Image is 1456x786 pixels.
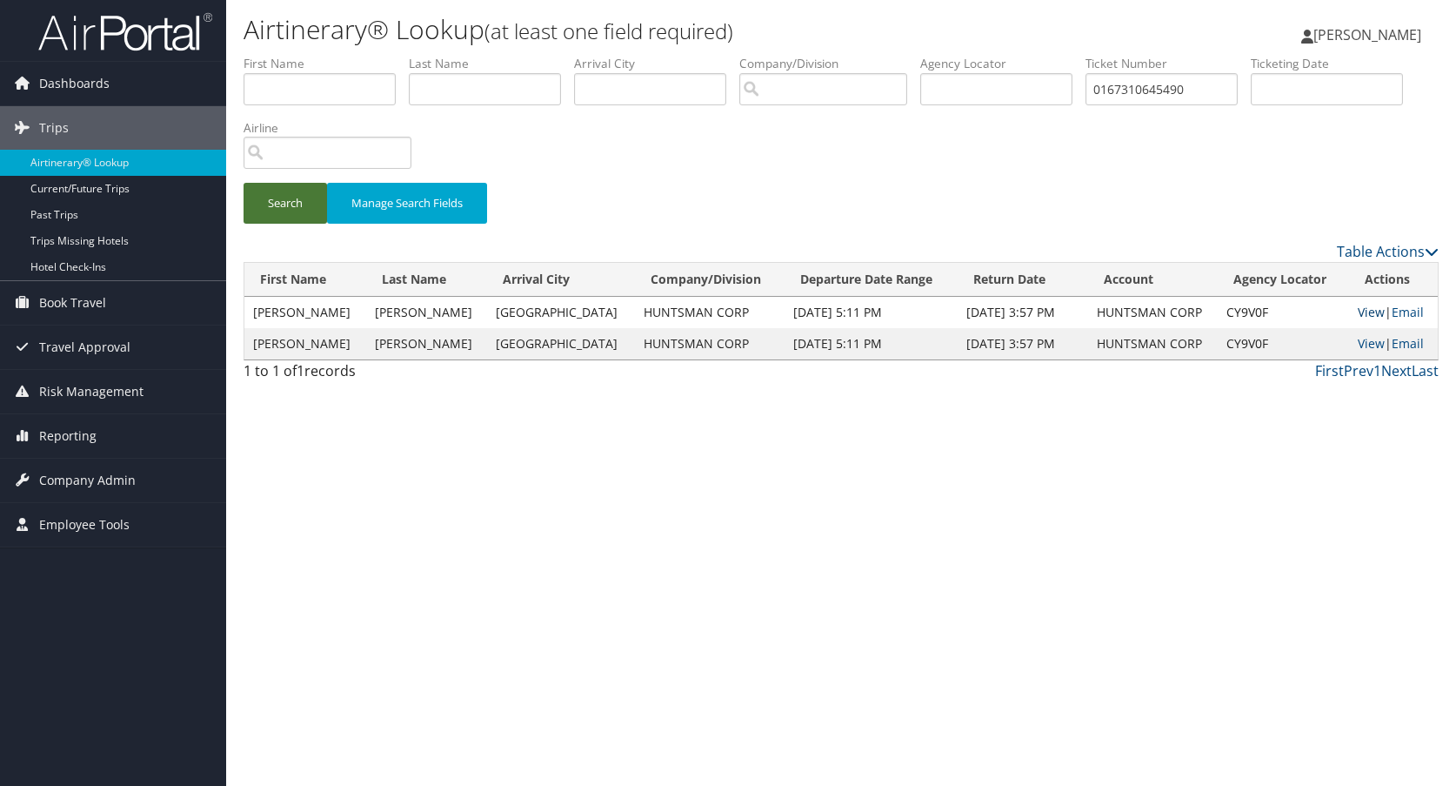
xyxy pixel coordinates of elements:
span: Trips [39,106,69,150]
td: [DATE] 3:57 PM [958,297,1088,328]
label: Company/Division [739,55,920,72]
label: Agency Locator [920,55,1085,72]
button: Search [244,183,327,224]
td: HUNTSMAN CORP [1088,328,1218,359]
th: Last Name: activate to sort column ascending [366,263,488,297]
a: Next [1381,361,1412,380]
label: Airline [244,119,424,137]
span: Dashboards [39,62,110,105]
button: Manage Search Fields [327,183,487,224]
td: HUNTSMAN CORP [635,328,785,359]
span: Risk Management [39,370,144,413]
span: [PERSON_NAME] [1313,25,1421,44]
td: [DATE] 3:57 PM [958,328,1088,359]
label: Ticket Number [1085,55,1251,72]
a: Email [1392,304,1424,320]
img: airportal-logo.png [38,11,212,52]
th: First Name: activate to sort column ascending [244,263,366,297]
span: Company Admin [39,459,136,502]
th: Company/Division [635,263,785,297]
a: Prev [1344,361,1373,380]
td: [DATE] 5:11 PM [785,328,958,359]
span: Employee Tools [39,503,130,547]
td: CY9V0F [1218,328,1349,359]
td: | [1349,297,1438,328]
a: [PERSON_NAME] [1301,9,1439,61]
td: [PERSON_NAME] [244,297,366,328]
th: Agency Locator: activate to sort column ascending [1218,263,1349,297]
a: 1 [1373,361,1381,380]
td: CY9V0F [1218,297,1349,328]
th: Return Date: activate to sort column ascending [958,263,1088,297]
td: [PERSON_NAME] [244,328,366,359]
td: [GEOGRAPHIC_DATA] [487,328,634,359]
span: Travel Approval [39,326,130,369]
label: First Name [244,55,409,72]
label: Last Name [409,55,574,72]
th: Actions [1349,263,1438,297]
label: Arrival City [574,55,739,72]
span: 1 [297,361,304,380]
td: [DATE] 5:11 PM [785,297,958,328]
td: [PERSON_NAME] [366,328,488,359]
small: (at least one field required) [484,17,733,45]
th: Account: activate to sort column ascending [1088,263,1218,297]
th: Departure Date Range: activate to sort column ascending [785,263,958,297]
span: Book Travel [39,281,106,325]
td: | [1349,328,1438,359]
label: Ticketing Date [1251,55,1416,72]
div: 1 to 1 of records [244,360,523,390]
a: First [1315,361,1344,380]
a: Email [1392,335,1424,352]
span: Reporting [39,414,97,458]
th: Arrival City: activate to sort column ascending [487,263,634,297]
a: Last [1412,361,1439,380]
td: HUNTSMAN CORP [1088,297,1218,328]
a: View [1358,304,1385,320]
a: View [1358,335,1385,352]
td: [GEOGRAPHIC_DATA] [487,297,634,328]
a: Table Actions [1337,242,1439,261]
td: HUNTSMAN CORP [635,297,785,328]
h1: Airtinerary® Lookup [244,11,1040,48]
td: [PERSON_NAME] [366,297,488,328]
